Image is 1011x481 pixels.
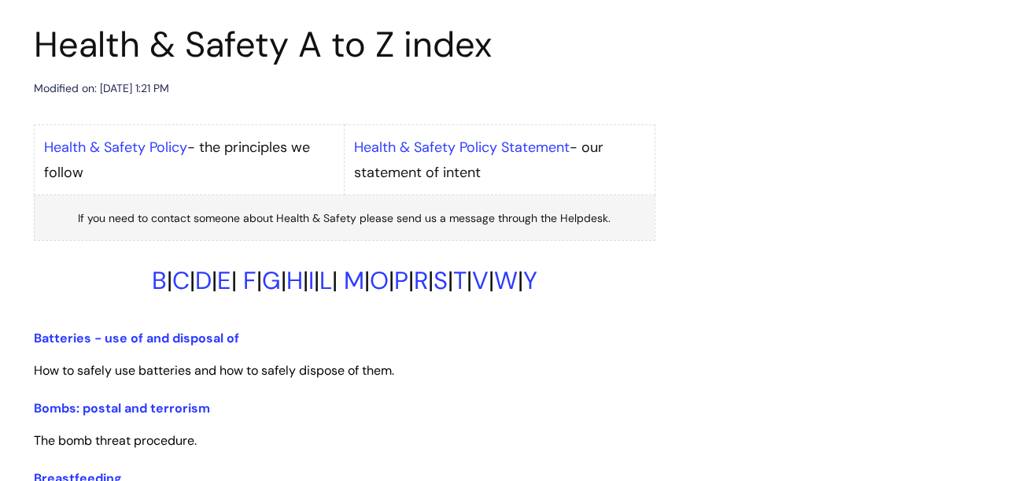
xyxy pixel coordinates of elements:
[243,265,256,297] a: F
[34,362,394,379] span: How to safely use batteries and how to safely dispose of them.
[523,265,537,297] a: Y
[344,265,364,297] a: M
[414,265,428,297] a: R
[286,265,303,297] a: H
[262,265,281,297] a: G
[152,265,167,297] a: B
[453,265,467,297] a: T
[195,265,212,297] a: D
[34,124,345,195] td: - the principles we follow
[34,24,655,66] h1: Health & Safety A to Z index
[217,265,231,297] a: E
[319,265,332,297] a: L
[34,400,210,416] a: Bombs: postal and terrorism
[472,265,489,297] a: V
[354,138,570,157] a: Health & Safety Policy Statement
[370,265,389,297] a: O
[34,330,239,346] a: Batteries - use of and disposal of
[345,124,655,195] td: - our statement of intent
[494,265,518,297] a: W
[34,432,197,449] span: The bomb threat procedure.
[394,265,408,297] a: P
[78,211,611,225] span: If you need to contact someone about Health & Safety please send us a message through the Helpdesk.
[34,266,655,295] h2: | | | | | | | | | | | | | | | | |
[34,79,169,98] div: Modified on: [DATE] 1:21 PM
[308,265,314,297] a: I
[172,265,190,297] a: C
[44,138,187,157] a: Health & Safety Policy
[434,265,448,297] a: S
